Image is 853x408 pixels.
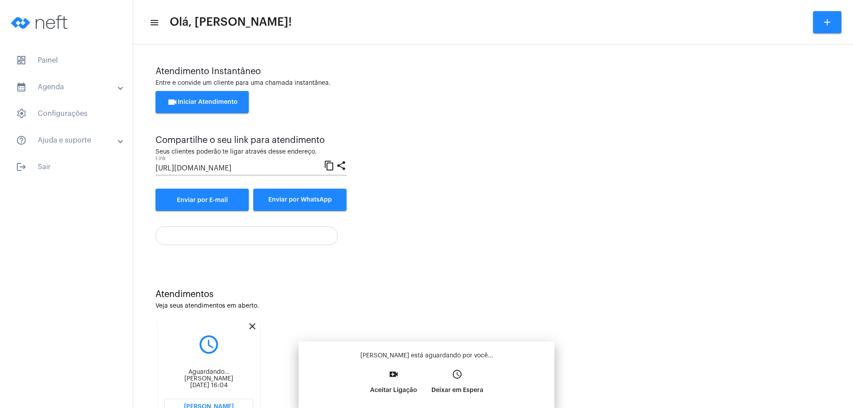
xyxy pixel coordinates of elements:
mat-icon: sidenav icon [16,82,27,92]
span: Olá, [PERSON_NAME]! [170,15,292,29]
span: Enviar por E-mail [177,197,228,203]
mat-icon: close [247,321,258,332]
span: Enviar por WhatsApp [268,197,332,203]
div: Compartilhe o seu link para atendimento [155,135,347,145]
mat-icon: share [336,160,347,170]
span: Sair [9,156,124,178]
p: [PERSON_NAME] está aguardando por você... [306,351,547,360]
div: Entre e convide um cliente para uma chamada instantânea. [155,80,831,87]
mat-icon: sidenav icon [149,17,158,28]
mat-icon: sidenav icon [16,135,27,146]
mat-icon: videocam [167,97,178,107]
p: Deixar em Espera [431,382,483,398]
mat-icon: content_copy [324,160,335,170]
mat-panel-title: Ajuda e suporte [16,135,119,146]
div: Seus clientes poderão te ligar através desse endereço. [155,149,347,155]
span: Iniciar Atendimento [167,99,238,105]
div: [DATE] 16:04 [164,382,253,389]
div: Veja seus atendimentos em aberto. [155,303,831,309]
div: Atendimento Instantâneo [155,67,831,76]
p: Aceitar Ligação [370,382,417,398]
span: sidenav icon [16,55,27,66]
mat-panel-title: Agenda [16,82,119,92]
div: Atendimentos [155,289,831,299]
span: sidenav icon [16,108,27,119]
mat-icon: query_builder [164,333,253,356]
div: Aguardando... [164,369,253,376]
img: logo-neft-novo-2.png [7,4,74,40]
mat-icon: access_time [452,369,462,380]
mat-icon: video_call [388,369,399,380]
div: [PERSON_NAME] [164,376,253,382]
button: Deixar em Espera [424,366,490,404]
mat-icon: sidenav icon [16,162,27,172]
button: Aceitar Ligação [363,366,424,404]
span: Painel [9,50,124,71]
span: Configurações [9,103,124,124]
mat-icon: add [822,17,833,28]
